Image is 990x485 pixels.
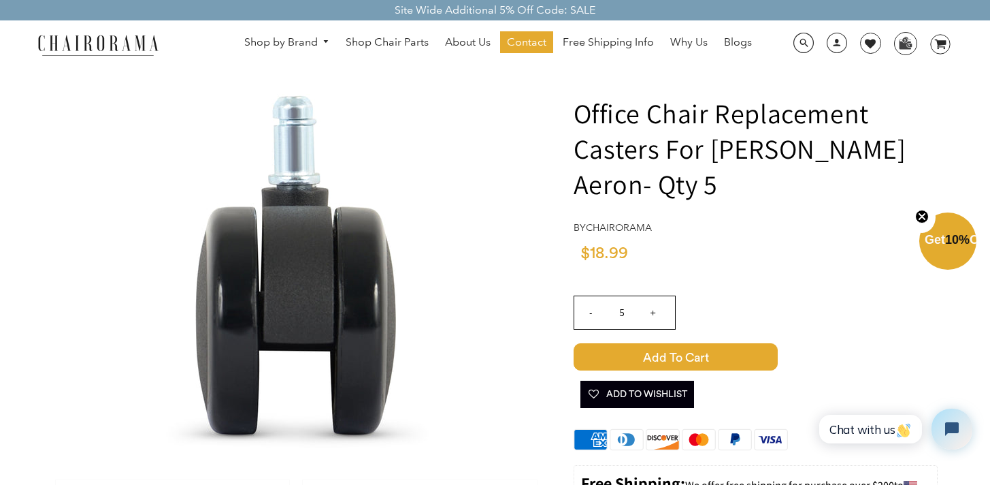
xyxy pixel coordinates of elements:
[895,33,916,53] img: WhatsApp_Image_2024-07-12_at_16.23.01.webp
[339,31,435,53] a: Shop Chair Parts
[919,214,976,271] div: Get10%OffClose teaser
[563,35,654,50] span: Free Shipping Info
[717,31,759,53] a: Blogs
[637,296,670,329] input: +
[587,381,687,408] span: Add To Wishlist
[574,296,607,329] input: -
[92,257,500,272] a: Office Chair Replacement Casters For Herman Miller Aeron- Qty 5 - chairorama
[908,202,936,233] button: Close teaser
[670,35,708,50] span: Why Us
[556,31,661,53] a: Free Shipping Info
[580,381,694,408] button: Add To Wishlist
[92,61,500,470] img: Office Chair Replacement Casters For Herman Miller Aeron- Qty 5 - chairorama
[507,35,546,50] span: Contact
[574,343,778,371] span: Add to Cart
[945,233,970,247] span: 10%
[574,222,938,234] h4: by
[224,31,772,57] nav: DesktopNavigation
[804,397,984,461] iframe: Tidio Chat
[574,95,938,202] h1: Office Chair Replacement Casters For [PERSON_NAME] Aeron- Qty 5
[574,343,938,371] button: Add to Cart
[438,31,497,53] a: About Us
[30,33,166,57] img: chairorama
[925,233,987,247] span: Get Off
[237,32,337,53] a: Shop by Brand
[724,35,752,50] span: Blogs
[445,35,491,50] span: About Us
[346,35,429,50] span: Shop Chair Parts
[663,31,714,53] a: Why Us
[580,245,628,262] span: $18.99
[586,221,652,234] a: chairorama
[500,31,553,53] a: Contact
